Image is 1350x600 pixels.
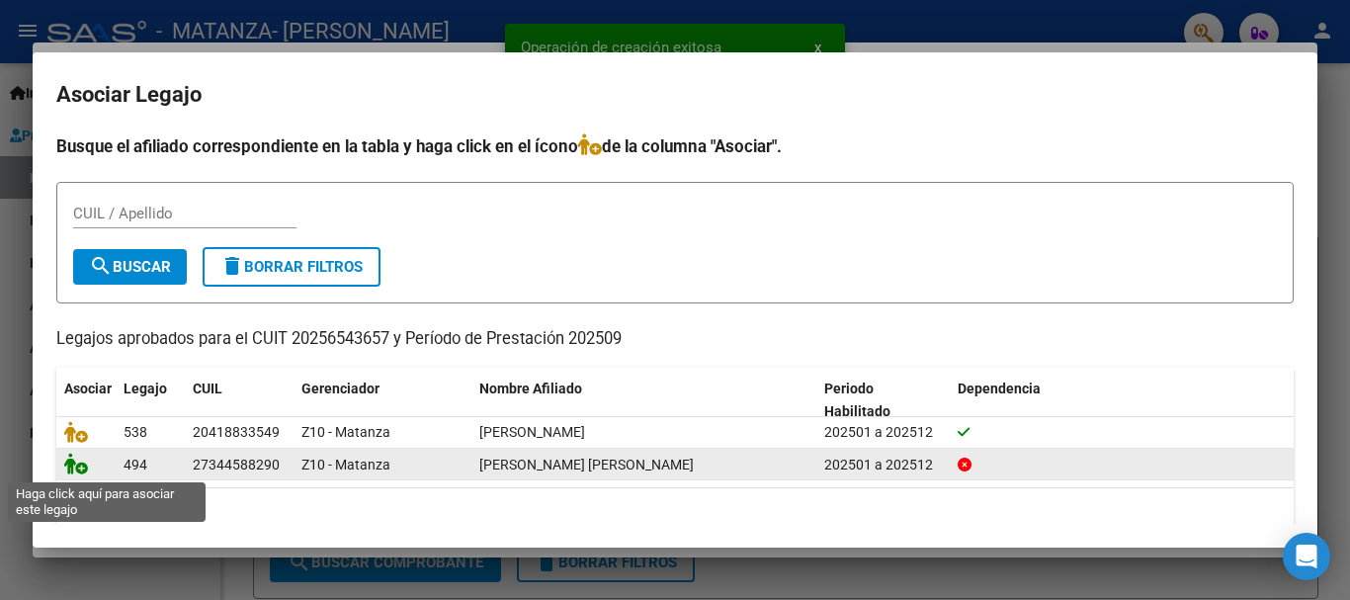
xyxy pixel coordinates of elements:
[1283,533,1330,580] div: Open Intercom Messenger
[479,424,585,440] span: PINEDA GASTON EZEQUIEL
[56,368,116,433] datatable-header-cell: Asociar
[185,368,294,433] datatable-header-cell: CUIL
[203,247,380,287] button: Borrar Filtros
[824,381,890,419] span: Periodo Habilitado
[193,454,280,476] div: 27344588290
[479,457,694,472] span: ALDERETE NARA ROXANA
[958,381,1041,396] span: Dependencia
[89,254,113,278] mat-icon: search
[220,258,363,276] span: Borrar Filtros
[73,249,187,285] button: Buscar
[56,327,1294,352] p: Legajos aprobados para el CUIT 20256543657 y Período de Prestación 202509
[471,368,816,433] datatable-header-cell: Nombre Afiliado
[56,76,1294,114] h2: Asociar Legajo
[824,454,942,476] div: 202501 a 202512
[56,488,1294,538] div: 2 registros
[220,254,244,278] mat-icon: delete
[56,133,1294,159] h4: Busque el afiliado correspondiente en la tabla y haga click en el ícono de la columna "Asociar".
[301,424,390,440] span: Z10 - Matanza
[124,457,147,472] span: 494
[950,368,1295,433] datatable-header-cell: Dependencia
[89,258,171,276] span: Buscar
[479,381,582,396] span: Nombre Afiliado
[64,381,112,396] span: Asociar
[193,421,280,444] div: 20418833549
[824,421,942,444] div: 202501 a 202512
[124,424,147,440] span: 538
[193,381,222,396] span: CUIL
[301,457,390,472] span: Z10 - Matanza
[124,381,167,396] span: Legajo
[301,381,380,396] span: Gerenciador
[816,368,950,433] datatable-header-cell: Periodo Habilitado
[294,368,471,433] datatable-header-cell: Gerenciador
[116,368,185,433] datatable-header-cell: Legajo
